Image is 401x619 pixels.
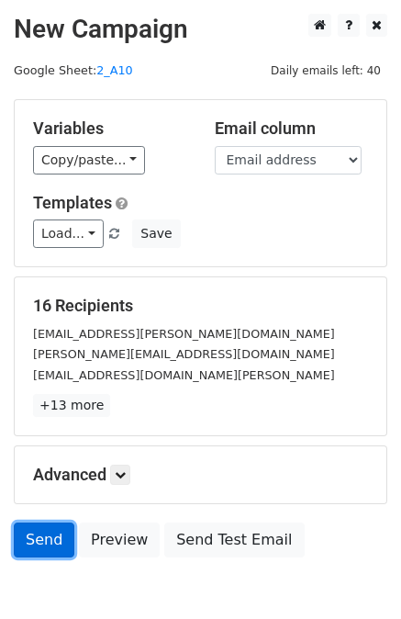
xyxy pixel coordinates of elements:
[33,219,104,248] a: Load...
[79,523,160,557] a: Preview
[309,531,401,619] div: Widget chat
[33,146,145,174] a: Copy/paste...
[33,118,187,139] h5: Variables
[309,531,401,619] iframe: Chat Widget
[14,523,74,557] a: Send
[33,193,112,212] a: Templates
[33,394,110,417] a: +13 more
[33,368,335,382] small: [EMAIL_ADDRESS][DOMAIN_NAME][PERSON_NAME]
[264,61,387,81] span: Daily emails left: 40
[96,63,132,77] a: 2_A10
[164,523,304,557] a: Send Test Email
[132,219,180,248] button: Save
[33,327,335,341] small: [EMAIL_ADDRESS][PERSON_NAME][DOMAIN_NAME]
[33,296,368,316] h5: 16 Recipients
[14,63,133,77] small: Google Sheet:
[215,118,369,139] h5: Email column
[33,465,368,485] h5: Advanced
[14,14,387,45] h2: New Campaign
[33,347,335,361] small: [PERSON_NAME][EMAIL_ADDRESS][DOMAIN_NAME]
[264,63,387,77] a: Daily emails left: 40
